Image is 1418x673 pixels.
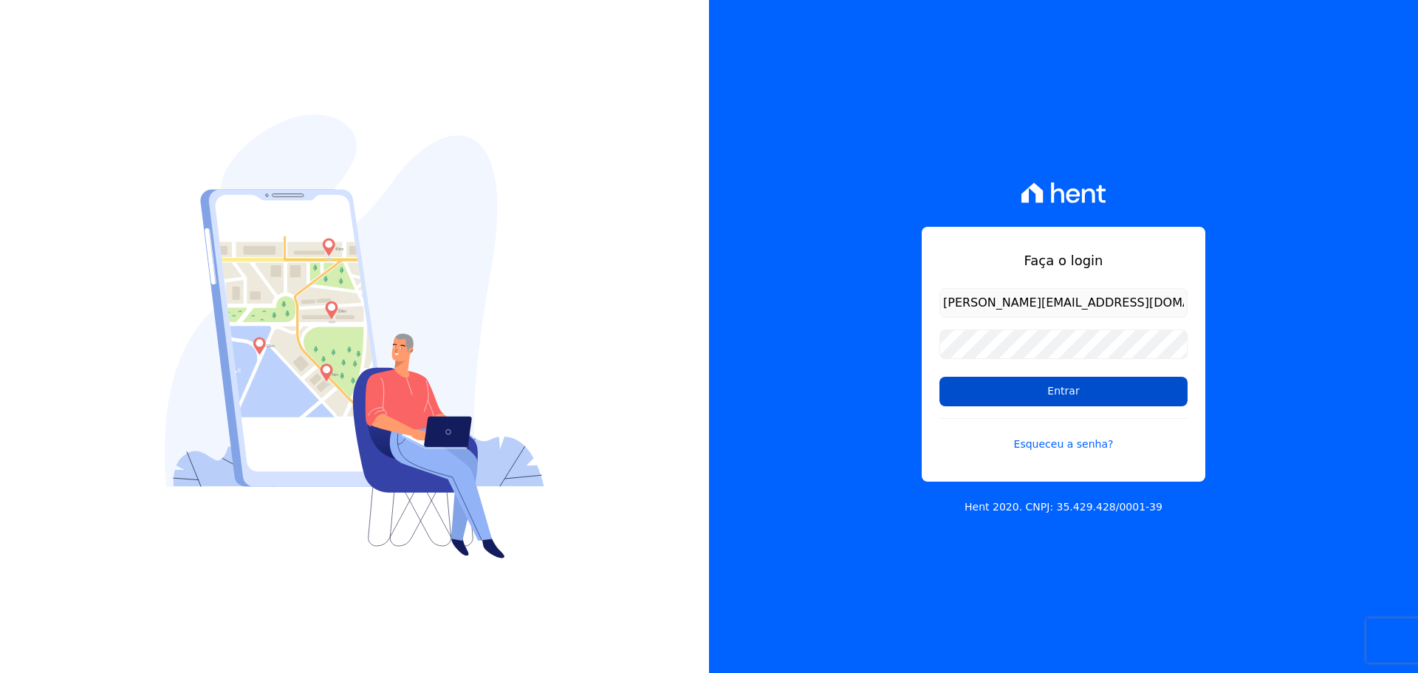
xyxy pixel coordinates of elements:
p: Hent 2020. CNPJ: 35.429.428/0001-39 [965,499,1162,515]
a: Esqueceu a senha? [939,418,1188,452]
input: Email [939,288,1188,318]
h1: Faça o login [939,250,1188,270]
input: Entrar [939,377,1188,406]
img: Login [165,115,544,558]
